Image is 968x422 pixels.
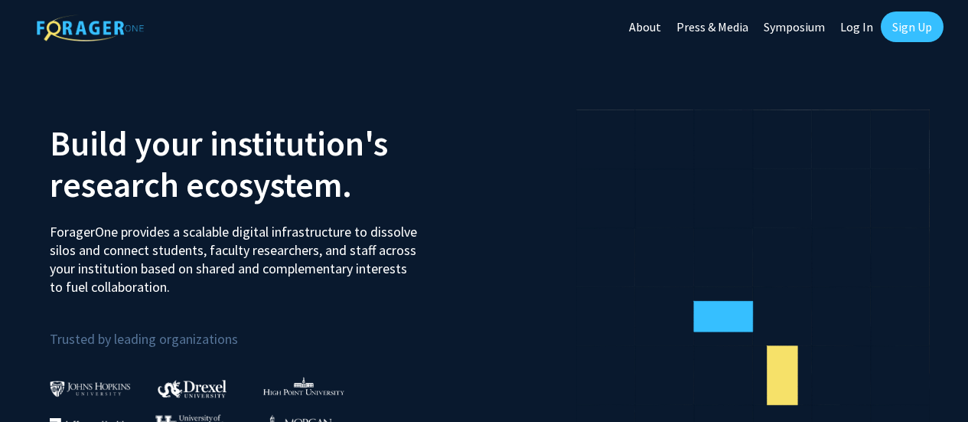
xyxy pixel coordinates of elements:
a: Sign Up [881,11,944,42]
img: High Point University [263,377,344,395]
p: Trusted by leading organizations [50,309,473,351]
h2: Build your institution's research ecosystem. [50,123,473,205]
img: Johns Hopkins University [50,381,131,397]
img: Drexel University [158,380,227,397]
img: ForagerOne Logo [37,15,144,41]
p: ForagerOne provides a scalable digital infrastructure to dissolve silos and connect students, fac... [50,211,422,296]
